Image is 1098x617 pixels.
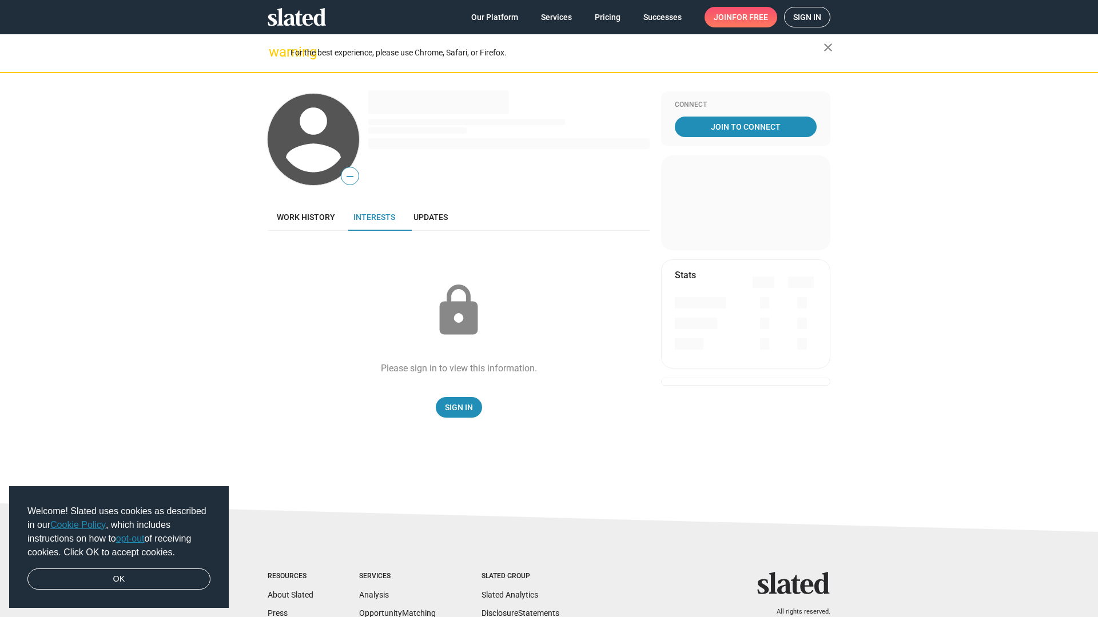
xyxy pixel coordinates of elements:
span: Work history [277,213,335,222]
span: Updates [413,213,448,222]
span: Sign In [445,397,473,418]
span: Join [714,7,768,27]
a: Services [532,7,581,27]
div: Please sign in to view this information. [381,362,537,374]
span: Services [541,7,572,27]
span: — [341,169,359,184]
div: cookieconsent [9,486,229,608]
mat-icon: close [821,41,835,54]
div: Slated Group [482,572,559,581]
span: Successes [643,7,682,27]
div: Services [359,572,436,581]
span: Our Platform [471,7,518,27]
a: Our Platform [462,7,527,27]
a: About Slated [268,590,313,599]
div: For the best experience, please use Chrome, Safari, or Firefox. [291,45,823,61]
span: Sign in [793,7,821,27]
a: Join To Connect [675,117,817,137]
span: Welcome! Slated uses cookies as described in our , which includes instructions on how to of recei... [27,504,210,559]
a: Slated Analytics [482,590,538,599]
a: Work history [268,203,344,231]
a: Successes [634,7,691,27]
a: opt-out [116,534,145,543]
span: for free [732,7,768,27]
mat-icon: warning [269,45,283,59]
a: dismiss cookie message [27,568,210,590]
span: Pricing [595,7,620,27]
a: Updates [404,203,457,231]
div: Resources [268,572,313,581]
a: Analysis [359,590,389,599]
span: Join To Connect [677,117,814,137]
mat-icon: lock [430,282,487,339]
a: Pricing [586,7,630,27]
a: Interests [344,203,404,231]
mat-card-title: Stats [675,269,696,281]
a: Sign In [436,397,482,418]
a: Sign in [784,7,830,27]
div: Connect [675,101,817,110]
a: Joinfor free [705,7,777,27]
a: Cookie Policy [50,520,106,530]
span: Interests [353,213,395,222]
